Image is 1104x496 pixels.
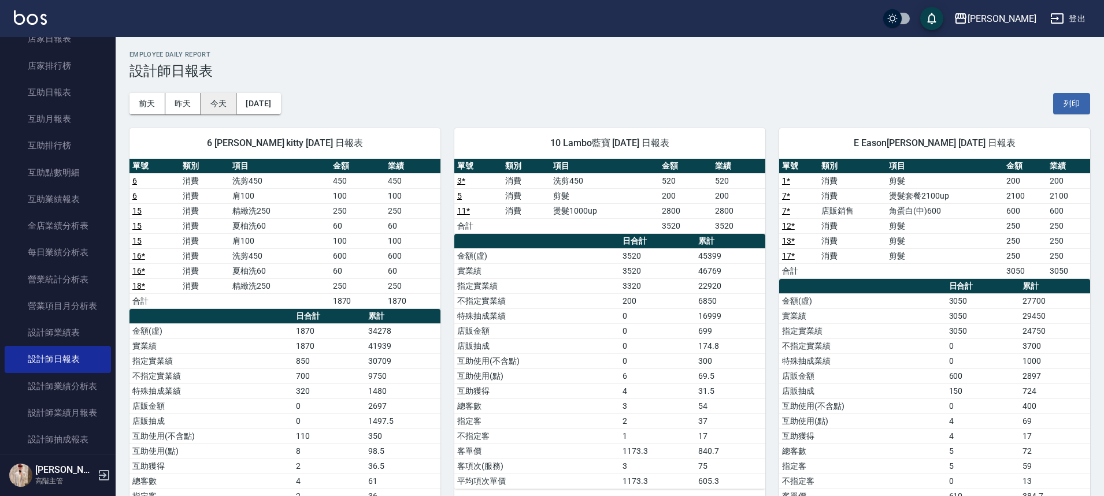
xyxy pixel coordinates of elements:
[1020,413,1090,428] td: 69
[712,203,765,218] td: 2800
[365,353,440,368] td: 30709
[779,293,946,308] td: 金額(虛)
[1020,293,1090,308] td: 27700
[132,206,142,215] a: 15
[143,137,427,149] span: 6 [PERSON_NAME] kitty [DATE] 日報表
[550,173,659,188] td: 洗剪450
[620,293,695,308] td: 200
[1020,279,1090,294] th: 累計
[129,398,293,413] td: 店販金額
[818,188,887,203] td: 消費
[695,368,765,383] td: 69.5
[129,63,1090,79] h3: 設計師日報表
[129,458,293,473] td: 互助獲得
[695,458,765,473] td: 75
[620,338,695,353] td: 0
[620,473,695,488] td: 1173.3
[779,353,946,368] td: 特殊抽成業績
[946,338,1020,353] td: 0
[5,426,111,453] a: 設計師抽成報表
[1020,473,1090,488] td: 13
[365,398,440,413] td: 2697
[620,443,695,458] td: 1173.3
[712,173,765,188] td: 520
[502,203,550,218] td: 消費
[454,383,620,398] td: 互助獲得
[620,368,695,383] td: 6
[620,308,695,323] td: 0
[1020,428,1090,443] td: 17
[946,368,1020,383] td: 600
[620,234,695,249] th: 日合計
[132,236,142,245] a: 15
[949,7,1041,31] button: [PERSON_NAME]
[365,473,440,488] td: 61
[5,319,111,346] a: 設計師業績表
[365,413,440,428] td: 1497.5
[779,159,818,174] th: 單號
[129,323,293,338] td: 金額(虛)
[180,248,230,263] td: 消費
[695,278,765,293] td: 22920
[1003,233,1047,248] td: 250
[620,383,695,398] td: 4
[620,413,695,428] td: 2
[1003,173,1047,188] td: 200
[620,278,695,293] td: 3320
[454,443,620,458] td: 客單價
[620,248,695,263] td: 3520
[695,293,765,308] td: 6850
[330,248,386,263] td: 600
[293,338,365,353] td: 1870
[946,428,1020,443] td: 4
[293,323,365,338] td: 1870
[229,263,329,278] td: 夏柚洗60
[330,203,386,218] td: 250
[5,293,111,319] a: 營業項目月分析表
[129,51,1090,58] h2: Employee Daily Report
[695,413,765,428] td: 37
[968,12,1036,26] div: [PERSON_NAME]
[1020,353,1090,368] td: 1000
[1047,173,1090,188] td: 200
[779,443,946,458] td: 總客數
[886,159,1003,174] th: 項目
[385,218,440,233] td: 60
[818,218,887,233] td: 消費
[695,443,765,458] td: 840.7
[695,398,765,413] td: 54
[457,191,462,200] a: 5
[454,413,620,428] td: 指定客
[5,239,111,266] a: 每日業績分析表
[5,132,111,159] a: 互助排行榜
[293,353,365,368] td: 850
[180,188,230,203] td: 消費
[886,188,1003,203] td: 燙髮套餐2100up
[129,443,293,458] td: 互助使用(點)
[293,443,365,458] td: 8
[229,188,329,203] td: 肩100
[454,234,765,489] table: a dense table
[9,464,32,487] img: Person
[1003,263,1047,278] td: 3050
[1047,248,1090,263] td: 250
[454,398,620,413] td: 總客數
[129,293,180,308] td: 合計
[454,159,765,234] table: a dense table
[502,188,550,203] td: 消費
[132,191,137,200] a: 6
[659,218,712,233] td: 3520
[695,383,765,398] td: 31.5
[550,188,659,203] td: 剪髮
[886,173,1003,188] td: 剪髮
[385,278,440,293] td: 250
[132,221,142,230] a: 15
[129,428,293,443] td: 互助使用(不含點)
[779,383,946,398] td: 店販抽成
[886,203,1003,218] td: 角蛋白(中)600
[454,248,620,263] td: 金額(虛)
[818,233,887,248] td: 消費
[659,173,712,188] td: 520
[946,443,1020,458] td: 5
[229,203,329,218] td: 精緻洗250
